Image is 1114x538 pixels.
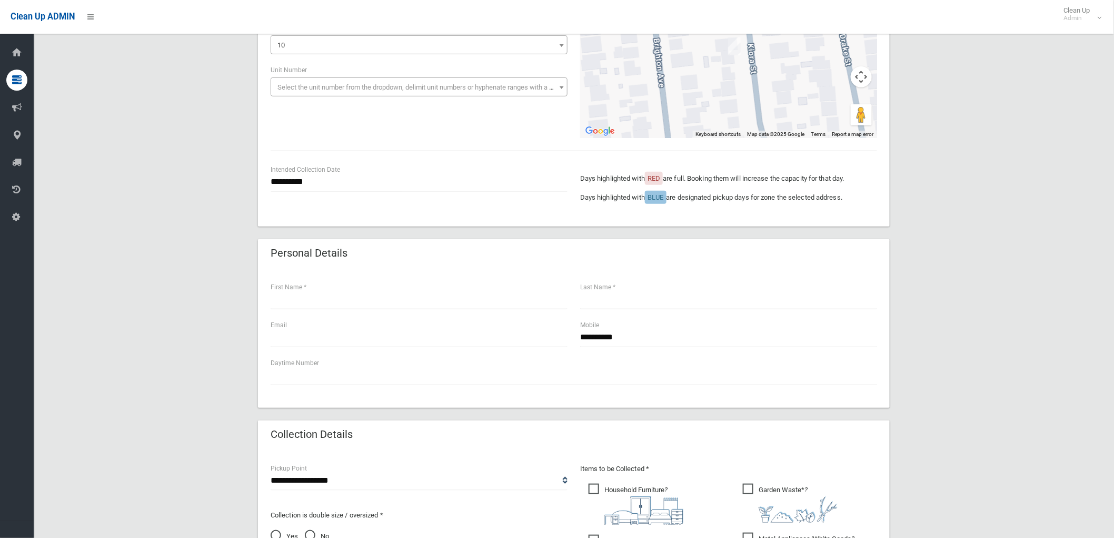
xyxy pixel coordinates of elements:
button: Keyboard shortcuts [695,131,741,138]
span: Clean Up [1059,6,1101,22]
span: RED [648,174,660,182]
span: Select the unit number from the dropdown, delimit unit numbers or hyphenate ranges with a comma [277,83,572,91]
p: Days highlighted with are full. Booking them will increase the capacity for that day. [580,172,877,185]
span: 10 [273,38,565,53]
button: Map camera controls [851,66,872,87]
img: aa9efdbe659d29b613fca23ba79d85cb.png [604,496,683,525]
a: Terms [811,131,825,137]
small: Admin [1064,14,1090,22]
span: Household Furniture [589,484,683,525]
header: Collection Details [258,424,365,445]
img: 4fd8a5c772b2c999c83690221e5242e0.png [759,496,838,523]
span: 10 [271,35,568,54]
p: Collection is double size / oversized * [271,509,568,522]
button: Drag Pegman onto the map to open Street View [851,104,872,125]
img: Google [583,124,618,138]
a: Open this area in Google Maps (opens a new window) [583,124,618,138]
a: Report a map error [832,131,874,137]
p: Days highlighted with are designated pickup days for zone the selected address. [580,191,877,204]
span: Clean Up ADMIN [11,12,75,22]
header: Personal Details [258,243,360,263]
span: 10 [277,41,285,49]
i: ? [759,486,838,523]
i: ? [604,486,683,525]
p: Items to be Collected * [580,463,877,475]
div: 10 Kiora Street, PANANIA NSW 2213 [728,37,741,55]
span: Map data ©2025 Google [747,131,804,137]
span: Garden Waste* [743,484,838,523]
span: BLUE [648,193,663,201]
